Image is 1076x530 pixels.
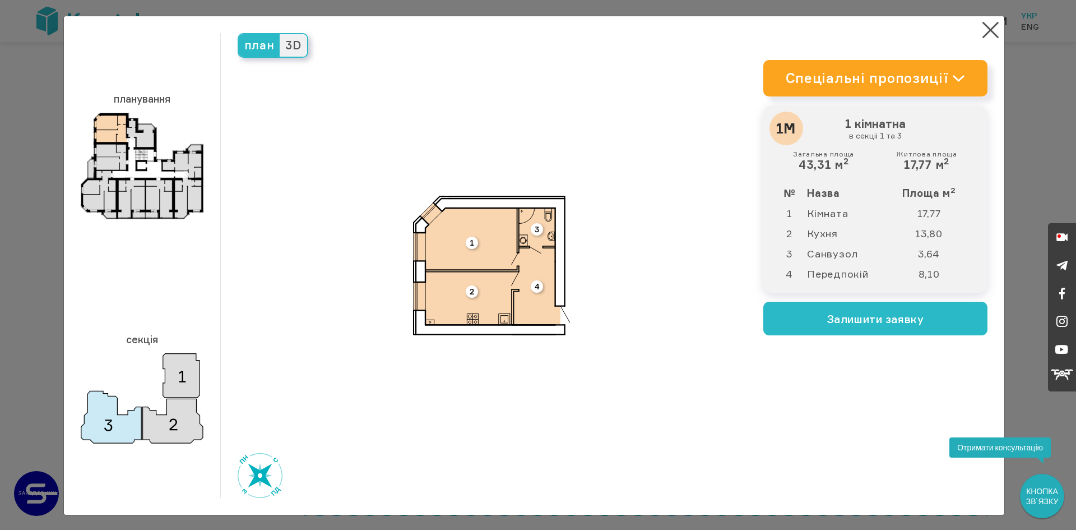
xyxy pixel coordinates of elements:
span: план [239,34,280,57]
div: 17,77 м [896,150,957,172]
td: 8,10 [891,264,978,284]
th: Площа м [891,183,978,203]
button: Залишити заявку [763,302,987,335]
div: КНОПКА ЗВ`ЯЗКУ [1021,475,1063,517]
span: 3D [280,34,307,57]
td: Передпокій [806,264,890,284]
small: в секціі 1 та 3 [775,131,976,141]
td: 17,77 [891,203,978,223]
td: 1 [772,203,807,223]
td: Санвузол [806,243,890,264]
td: 3 [772,243,807,264]
td: 2 [772,223,807,243]
sup: 2 [944,156,949,167]
img: 1m.svg [413,196,571,335]
th: Назва [806,183,890,203]
div: 43,31 м [793,150,854,172]
div: 1М [769,112,803,145]
td: Кухня [806,223,890,243]
small: Загальна площа [793,150,854,158]
td: 3,64 [891,243,978,264]
th: № [772,183,807,203]
td: 4 [772,264,807,284]
a: Спеціальні пропозиції [763,60,987,96]
h3: секція [81,328,203,351]
sup: 2 [950,186,956,195]
button: Close [980,19,1001,41]
td: 13,80 [891,223,978,243]
div: Отримати консультацію [949,437,1051,458]
small: Житлова площа [896,150,957,158]
td: Кімната [806,203,890,223]
h3: планування [81,87,203,110]
sup: 2 [843,156,849,167]
h3: 1 кімнатна [772,114,978,144]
